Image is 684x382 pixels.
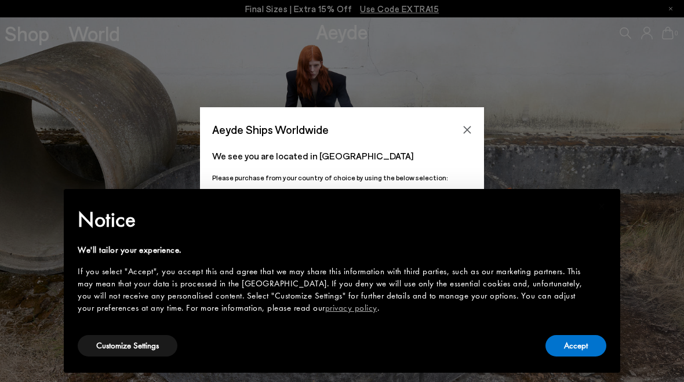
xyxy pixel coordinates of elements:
span: Aeyde Ships Worldwide [212,119,329,140]
button: Close [459,121,476,139]
h2: Notice [78,205,588,235]
p: Please purchase from your country of choice by using the below selection: [212,172,472,183]
a: privacy policy [325,302,377,314]
span: × [598,197,606,215]
div: If you select "Accept", you accept this and agree that we may share this information with third p... [78,265,588,314]
div: We'll tailor your experience. [78,244,588,256]
button: Close this notice [588,192,616,220]
p: We see you are located in [GEOGRAPHIC_DATA] [212,149,472,163]
button: Accept [545,335,606,356]
button: Customize Settings [78,335,177,356]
